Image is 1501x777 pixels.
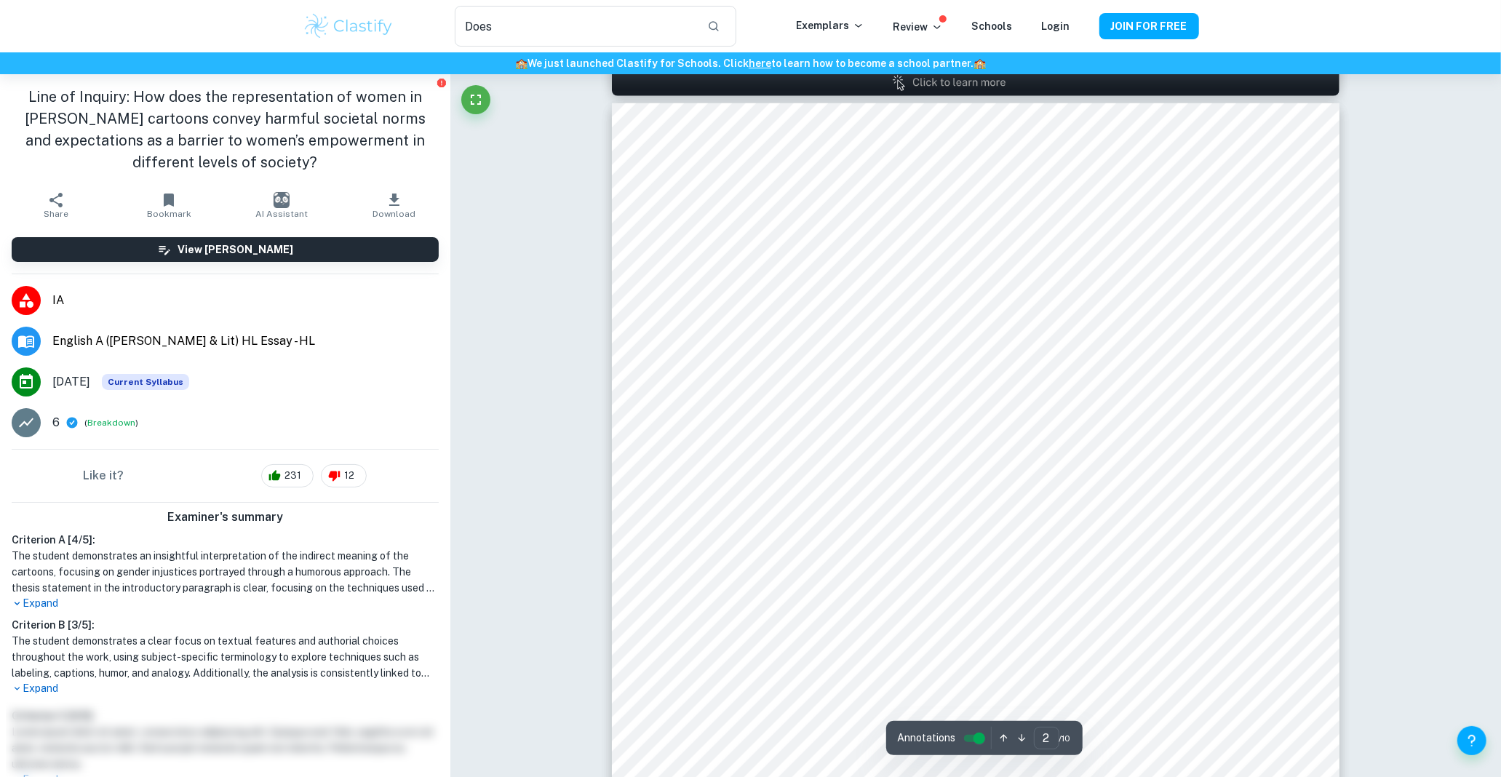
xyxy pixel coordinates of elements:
h1: The student demonstrates a clear focus on textual features and authorial choices throughout the w... [12,633,439,681]
span: Annotations [898,730,956,746]
span: IA [52,292,439,309]
h6: Criterion A [ 4 / 5 ]: [12,532,439,548]
span: Share [44,209,68,219]
img: Clastify logo [303,12,395,41]
span: [DATE] [52,373,90,391]
button: AI Assistant [225,185,338,226]
input: Search for any exemplars... [455,6,695,47]
span: 🏫 [974,57,986,69]
span: Current Syllabus [102,374,189,390]
button: Breakdown [87,416,135,429]
img: AI Assistant [274,192,290,208]
h6: Like it? [83,467,124,485]
div: 231 [261,464,314,487]
div: This exemplar is based on the current syllabus. Feel free to refer to it for inspiration/ideas wh... [102,374,189,390]
button: View [PERSON_NAME] [12,237,439,262]
p: Expand [12,596,439,611]
h1: The student demonstrates an insightful interpretation of the indirect meaning of the cartoons, fo... [12,548,439,596]
a: Login [1042,20,1070,32]
p: Review [893,19,943,35]
span: Bookmark [147,209,191,219]
span: ( ) [84,416,138,430]
h6: View [PERSON_NAME] [178,242,293,258]
span: 231 [276,469,309,483]
button: Report issue [437,77,447,88]
button: Help and Feedback [1457,726,1486,755]
span: / 10 [1059,732,1071,745]
p: Exemplars [797,17,864,33]
a: Schools [972,20,1013,32]
h6: Examiner's summary [6,509,445,526]
button: Download [338,185,450,226]
span: English A ([PERSON_NAME] & Lit) HL Essay - HL [52,332,439,350]
span: Download [373,209,415,219]
span: 🏫 [515,57,527,69]
h1: Line of Inquiry: How does the representation of women in [PERSON_NAME] cartoons convey harmful so... [12,86,439,173]
span: 12 [336,469,362,483]
button: JOIN FOR FREE [1099,13,1199,39]
h6: We just launched Clastify for Schools. Click to learn how to become a school partner. [3,55,1498,71]
p: 6 [52,414,60,431]
p: Expand [12,681,439,696]
button: Fullscreen [461,85,490,114]
button: Bookmark [113,185,226,226]
div: 12 [321,464,367,487]
a: here [749,57,771,69]
span: AI Assistant [255,209,308,219]
h6: Criterion B [ 3 / 5 ]: [12,617,439,633]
